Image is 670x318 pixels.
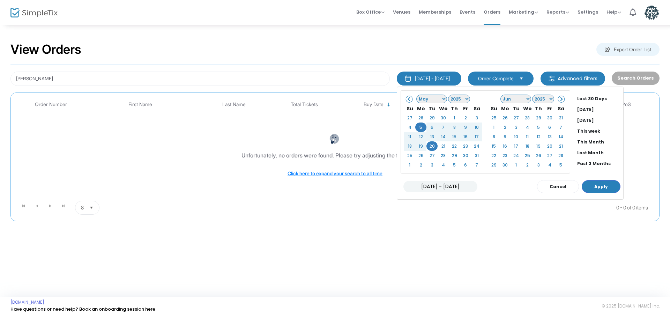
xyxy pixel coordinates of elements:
td: 1 [404,160,415,170]
td: 17 [511,141,522,151]
td: 25 [522,151,533,160]
td: 16 [499,141,511,151]
td: 6 [460,160,471,170]
td: 4 [544,160,555,170]
td: 11 [522,132,533,141]
div: Data table [14,96,656,198]
a: [DOMAIN_NAME] [10,299,44,305]
td: 20 [426,141,438,151]
span: Memberships [419,3,451,21]
th: Su [488,104,499,113]
td: 7 [471,160,482,170]
td: 11 [404,132,415,141]
div: Unfortunately, no orders were found. Please try adjusting the filters above. [241,151,429,160]
span: Events [460,3,475,21]
span: Help [606,9,621,15]
input: Search by name, email, phone, order number, ip address, or last 4 digits of card [10,72,390,86]
td: 16 [460,132,471,141]
td: 2 [415,160,426,170]
th: Tu [426,104,438,113]
td: 4 [404,123,415,132]
th: Su [404,104,415,113]
td: 25 [488,113,499,123]
li: This week [574,126,623,136]
td: 31 [471,151,482,160]
img: monthly [404,75,411,82]
td: 5 [449,160,460,170]
td: 2 [522,160,533,170]
td: 23 [460,141,471,151]
td: 19 [415,141,426,151]
td: 18 [404,141,415,151]
button: Cancel [537,180,579,193]
img: face-thinking.png [329,134,340,144]
li: Last Month [574,147,623,158]
span: Click here to expand your search to all time [288,170,382,176]
td: 7 [555,123,566,132]
td: 4 [438,160,449,170]
td: 26 [415,151,426,160]
li: Past 12 Months [574,169,623,180]
td: 8 [488,132,499,141]
td: 13 [544,132,555,141]
span: © 2025 [DOMAIN_NAME] Inc. [602,303,660,309]
td: 24 [471,141,482,151]
th: Sa [555,104,566,113]
td: 9 [499,132,511,141]
td: 28 [522,113,533,123]
span: PoS [622,102,631,108]
td: 21 [555,141,566,151]
span: Reports [546,9,569,15]
td: 17 [471,132,482,141]
input: MM/DD/YYYY - MM/DD/YYYY [403,181,477,192]
td: 3 [426,160,438,170]
td: 15 [449,132,460,141]
td: 27 [544,151,555,160]
td: 29 [426,113,438,123]
td: 12 [533,132,544,141]
span: Marketing [509,9,538,15]
span: Order Complete [478,75,514,82]
td: 7 [438,123,449,132]
td: 26 [533,151,544,160]
td: 14 [438,132,449,141]
td: 10 [471,123,482,132]
td: 28 [438,151,449,160]
div: [DATE] - [DATE] [415,75,450,82]
th: Mo [415,104,426,113]
td: 2 [499,123,511,132]
span: Venues [393,3,410,21]
td: 31 [555,113,566,123]
td: 10 [511,132,522,141]
td: 23 [499,151,511,160]
th: Total Tickets [275,96,334,113]
m-button: Advanced filters [541,72,605,86]
span: 8 [81,204,84,211]
li: [DATE] [574,104,623,115]
span: Order Number [35,102,67,108]
td: 29 [449,151,460,160]
td: 30 [438,113,449,123]
span: First Name [128,102,152,108]
td: 27 [511,113,522,123]
li: This Month [574,136,623,147]
button: [DATE] - [DATE] [397,72,461,86]
td: 3 [471,113,482,123]
td: 6 [544,123,555,132]
td: 3 [511,123,522,132]
button: Select [87,201,96,214]
li: Last 30 Days [574,93,623,104]
th: Fr [544,104,555,113]
td: 1 [511,160,522,170]
td: 18 [522,141,533,151]
td: 3 [533,160,544,170]
td: 28 [555,151,566,160]
th: Th [449,104,460,113]
td: 21 [438,141,449,151]
a: Have questions or need help? Book an onboarding session here [10,306,155,312]
span: Sortable [386,102,392,108]
td: 9 [460,123,471,132]
th: We [522,104,533,113]
th: Fr [460,104,471,113]
li: [DATE] [574,115,623,126]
